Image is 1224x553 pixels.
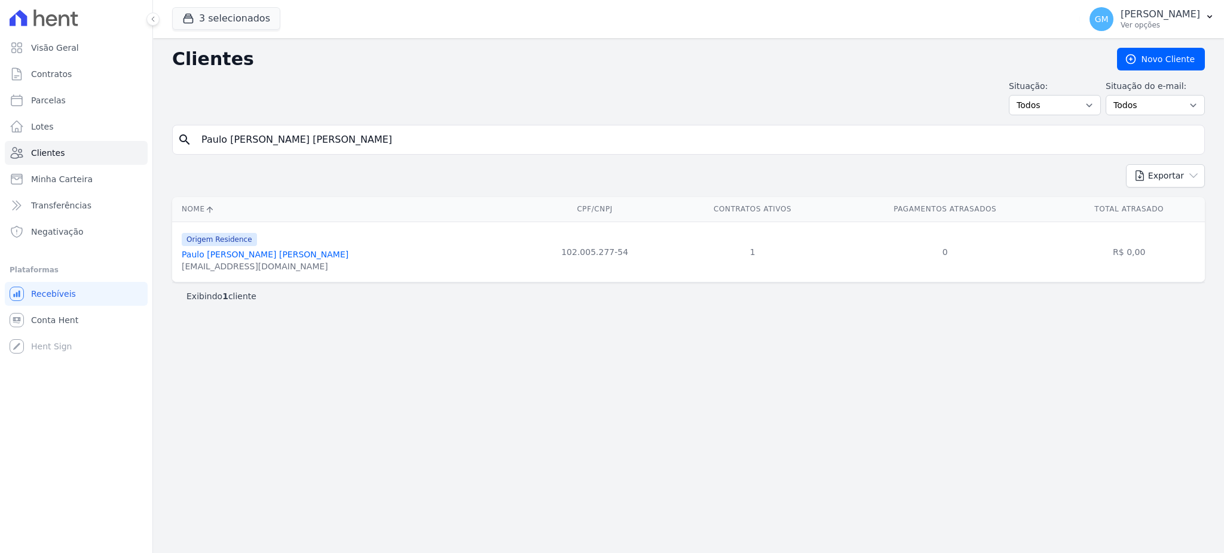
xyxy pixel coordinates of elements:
span: Negativação [31,226,84,238]
a: Conta Hent [5,308,148,332]
span: GM [1095,15,1109,23]
span: Recebíveis [31,288,76,300]
a: Negativação [5,220,148,244]
span: Contratos [31,68,72,80]
i: search [178,133,192,147]
th: Contratos Ativos [668,197,837,222]
a: Parcelas [5,88,148,112]
a: Paulo [PERSON_NAME] [PERSON_NAME] [182,250,348,259]
a: Minha Carteira [5,167,148,191]
p: Exibindo cliente [186,290,256,302]
th: Pagamentos Atrasados [837,197,1053,222]
a: Contratos [5,62,148,86]
label: Situação: [1009,80,1101,93]
td: R$ 0,00 [1053,222,1205,282]
b: 1 [222,291,228,301]
button: 3 selecionados [172,7,280,30]
input: Buscar por nome, CPF ou e-mail [194,128,1199,152]
a: Transferências [5,193,148,217]
h2: Clientes [172,48,1098,70]
a: Recebíveis [5,282,148,306]
th: CPF/CNPJ [521,197,668,222]
a: Visão Geral [5,36,148,60]
div: [EMAIL_ADDRESS][DOMAIN_NAME] [182,260,348,272]
th: Total Atrasado [1053,197,1205,222]
span: Visão Geral [31,42,79,54]
p: [PERSON_NAME] [1121,8,1200,20]
span: Minha Carteira [31,173,93,185]
span: Lotes [31,121,54,133]
span: Origem Residence [182,233,257,246]
button: Exportar [1126,164,1205,188]
a: Novo Cliente [1117,48,1205,70]
a: Clientes [5,141,148,165]
th: Nome [172,197,521,222]
td: 1 [668,222,837,282]
p: Ver opções [1121,20,1200,30]
label: Situação do e-mail: [1106,80,1205,93]
span: Transferências [31,199,91,211]
td: 0 [837,222,1053,282]
button: GM [PERSON_NAME] Ver opções [1080,2,1224,36]
span: Clientes [31,147,65,159]
span: Parcelas [31,94,66,106]
td: 102.005.277-54 [521,222,668,282]
span: Conta Hent [31,314,78,326]
a: Lotes [5,115,148,139]
div: Plataformas [10,263,143,277]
